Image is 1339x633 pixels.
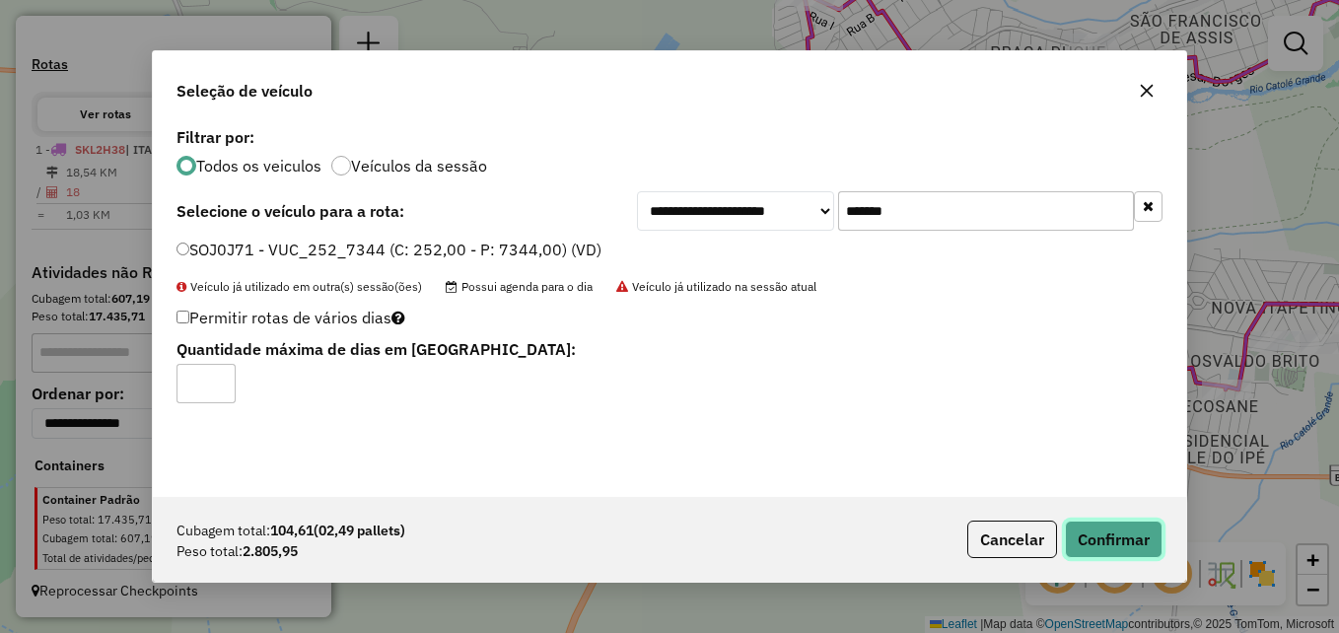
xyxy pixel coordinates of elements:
[391,310,405,325] i: Selecione pelo menos um veículo
[176,311,189,323] input: Permitir rotas de vários dias
[176,243,189,255] input: SOJ0J71 - VUC_252_7344 (C: 252,00 - P: 7344,00) (VD)
[176,299,405,336] label: Permitir rotas de vários dias
[196,158,321,174] label: Todos os veiculos
[176,79,313,103] span: Seleção de veículo
[176,125,1163,149] label: Filtrar por:
[176,521,270,541] span: Cubagem total:
[176,279,422,294] span: Veículo já utilizado em outra(s) sessão(ões)
[176,238,601,261] label: SOJ0J71 - VUC_252_7344 (C: 252,00 - P: 7344,00) (VD)
[243,541,298,562] strong: 2.805,95
[1065,521,1163,558] button: Confirmar
[314,522,405,539] span: (02,49 pallets)
[176,337,826,361] label: Quantidade máxima de dias em [GEOGRAPHIC_DATA]:
[446,279,593,294] span: Possui agenda para o dia
[351,158,487,174] label: Veículos da sessão
[270,521,405,541] strong: 104,61
[176,201,404,221] strong: Selecione o veículo para a rota:
[176,541,243,562] span: Peso total:
[967,521,1057,558] button: Cancelar
[616,279,816,294] span: Veículo já utilizado na sessão atual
